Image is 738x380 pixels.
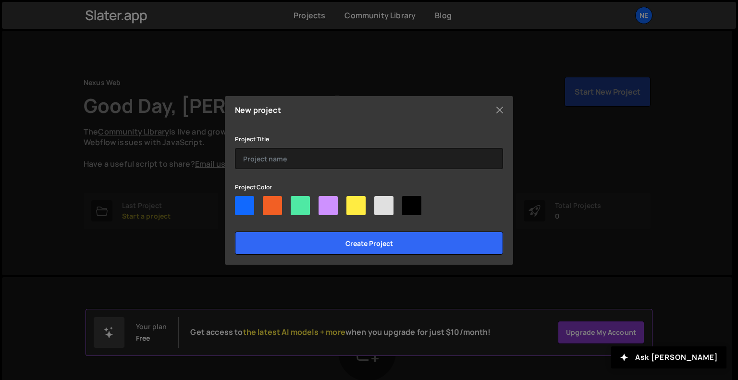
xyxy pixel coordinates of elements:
[235,232,503,255] input: Create project
[235,106,281,114] h5: New project
[235,183,272,192] label: Project Color
[492,103,507,117] button: Close
[235,135,269,144] label: Project Title
[611,346,726,368] button: Ask [PERSON_NAME]
[235,148,503,169] input: Project name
